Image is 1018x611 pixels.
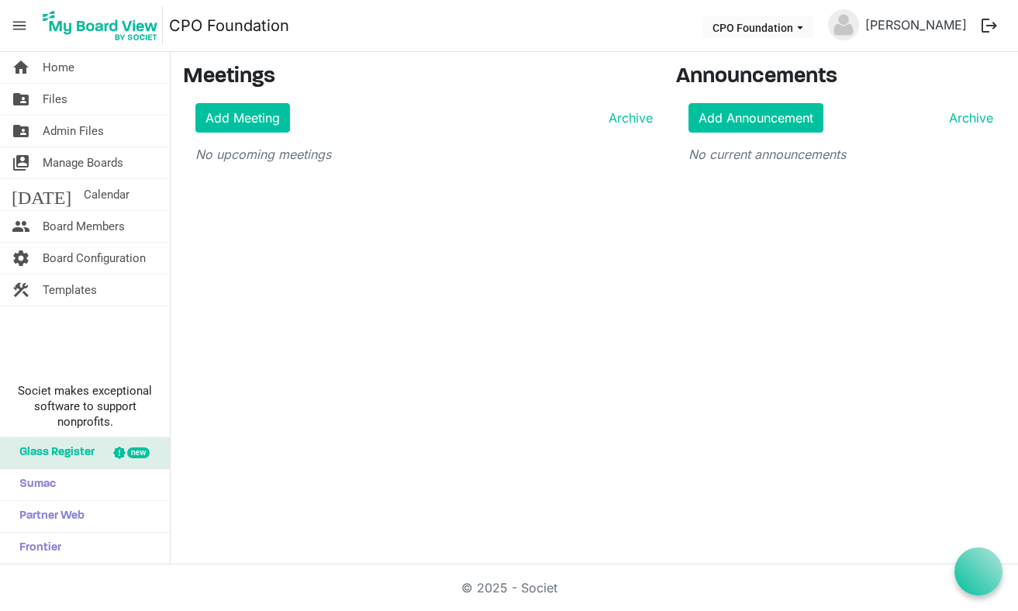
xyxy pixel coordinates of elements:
span: [DATE] [12,179,71,210]
a: Add Announcement [688,103,823,133]
h3: Announcements [676,64,1006,91]
p: No current announcements [688,145,993,164]
span: Partner Web [12,501,85,532]
img: My Board View Logo [38,6,163,45]
button: CPO Foundation dropdownbutton [702,16,813,38]
span: switch_account [12,147,30,178]
a: © 2025 - Societ [461,580,557,595]
span: construction [12,274,30,305]
h3: Meetings [183,64,653,91]
span: Sumac [12,469,56,500]
span: home [12,52,30,83]
span: Admin Files [43,116,104,147]
span: Calendar [84,179,129,210]
span: menu [5,11,34,40]
p: No upcoming meetings [195,145,653,164]
a: Archive [943,109,993,127]
img: no-profile-picture.svg [828,9,859,40]
a: Add Meeting [195,103,290,133]
a: My Board View Logo [38,6,169,45]
span: settings [12,243,30,274]
span: Societ makes exceptional software to support nonprofits. [7,383,163,430]
span: Board Members [43,211,125,242]
span: Templates [43,274,97,305]
span: folder_shared [12,116,30,147]
span: Home [43,52,74,83]
span: Frontier [12,533,61,564]
span: Files [43,84,67,115]
span: folder_shared [12,84,30,115]
span: Board Configuration [43,243,146,274]
div: new [127,447,150,458]
span: Manage Boards [43,147,123,178]
span: people [12,211,30,242]
a: Archive [602,109,653,127]
a: [PERSON_NAME] [859,9,973,40]
a: CPO Foundation [169,10,289,41]
button: logout [973,9,1006,42]
span: Glass Register [12,437,95,468]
